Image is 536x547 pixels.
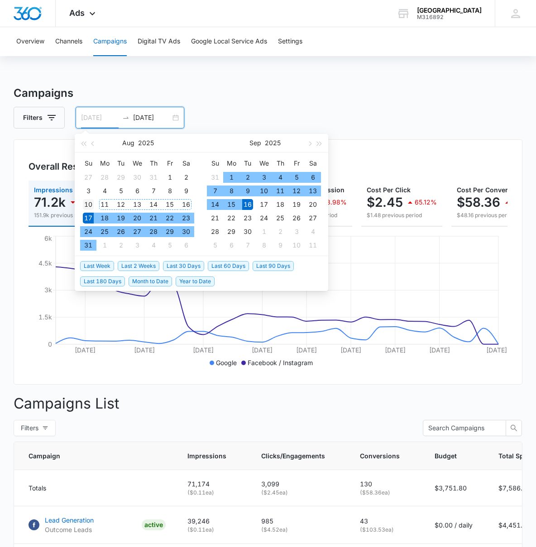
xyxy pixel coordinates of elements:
[305,211,321,225] td: 2025-09-27
[207,238,223,252] td: 2025-10-05
[29,160,94,173] h3: Overall Results
[360,489,413,497] p: ( $58.36 ea)
[132,213,143,224] div: 20
[239,211,256,225] td: 2025-09-23
[487,346,507,354] tspan: [DATE]
[75,346,96,354] tspan: [DATE]
[187,479,239,489] p: 71,174
[239,156,256,171] th: Tu
[176,276,215,286] span: Year to Date
[457,195,500,209] p: $58.36
[307,240,318,251] div: 11
[506,424,522,432] span: search
[178,156,194,171] th: Sa
[272,238,288,252] td: 2025-10-09
[291,226,302,237] div: 3
[148,199,159,210] div: 14
[16,27,44,56] button: Overview
[296,346,317,354] tspan: [DATE]
[80,225,96,238] td: 2025-08-24
[145,225,162,238] td: 2025-08-28
[129,238,145,252] td: 2025-09-03
[80,238,96,252] td: 2025-08-31
[226,199,237,210] div: 15
[162,171,178,184] td: 2025-08-01
[113,198,129,211] td: 2025-08-12
[162,238,178,252] td: 2025-09-05
[29,519,39,530] img: Facebook
[207,171,223,184] td: 2025-08-31
[29,515,166,534] a: FacebookLead GenerationOutcome LeadsACTIVE
[415,199,437,205] p: 65.12%
[187,526,239,534] p: ( $0.11 ea)
[435,483,477,493] p: $3,751.80
[256,225,272,238] td: 2025-10-01
[226,226,237,237] div: 29
[226,240,237,251] div: 6
[288,211,305,225] td: 2025-09-26
[83,240,94,251] div: 31
[129,171,145,184] td: 2025-07-30
[272,184,288,198] td: 2025-09-11
[307,186,318,196] div: 13
[248,358,313,367] p: Facebook / Instagram
[115,199,126,210] div: 12
[223,184,239,198] td: 2025-09-08
[80,198,96,211] td: 2025-08-10
[148,213,159,224] div: 21
[210,199,220,210] div: 14
[207,211,223,225] td: 2025-09-21
[96,225,113,238] td: 2025-08-25
[223,225,239,238] td: 2025-09-29
[207,184,223,198] td: 2025-09-07
[178,211,194,225] td: 2025-08-23
[99,240,110,251] div: 1
[162,198,178,211] td: 2025-08-15
[96,184,113,198] td: 2025-08-04
[208,261,249,271] span: Last 60 Days
[96,198,113,211] td: 2025-08-11
[132,226,143,237] div: 27
[210,213,220,224] div: 21
[34,195,66,209] p: 71.2k
[210,172,220,183] div: 31
[275,226,286,237] div: 2
[291,199,302,210] div: 19
[288,225,305,238] td: 2025-10-03
[115,186,126,196] div: 5
[162,184,178,198] td: 2025-08-08
[307,199,318,210] div: 20
[367,211,437,219] p: $1.48 previous period
[340,346,361,354] tspan: [DATE]
[265,134,281,152] button: 2025
[93,27,127,56] button: Campaigns
[115,240,126,251] div: 2
[272,171,288,184] td: 2025-09-04
[258,172,269,183] div: 3
[129,184,145,198] td: 2025-08-06
[129,225,145,238] td: 2025-08-27
[305,198,321,211] td: 2025-09-20
[164,240,175,251] div: 5
[99,186,110,196] div: 4
[288,238,305,252] td: 2025-10-10
[360,479,413,489] p: 130
[80,171,96,184] td: 2025-07-27
[69,8,85,18] span: Ads
[181,213,191,224] div: 23
[272,156,288,171] th: Th
[148,186,159,196] div: 7
[138,134,154,152] button: 2025
[239,184,256,198] td: 2025-09-09
[145,198,162,211] td: 2025-08-14
[258,213,269,224] div: 24
[360,526,413,534] p: ( $103.53 ea)
[113,211,129,225] td: 2025-08-19
[96,156,113,171] th: Mo
[191,27,267,56] button: Google Local Service Ads
[45,515,94,525] p: Lead Generation
[178,184,194,198] td: 2025-08-09
[81,113,119,123] input: Start date
[226,172,237,183] div: 1
[305,184,321,198] td: 2025-09-13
